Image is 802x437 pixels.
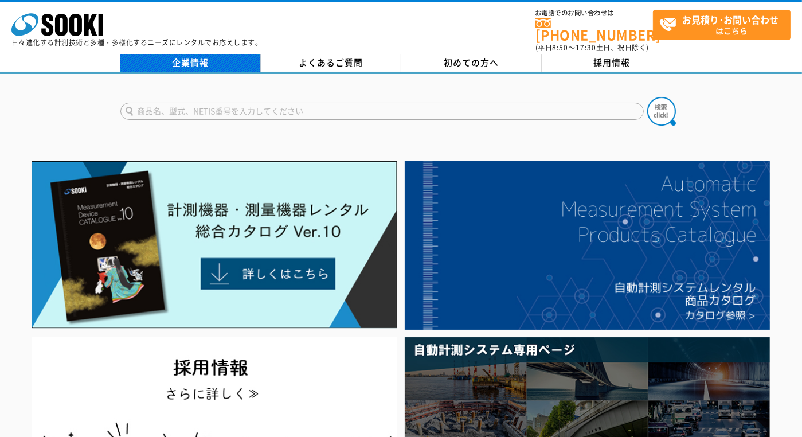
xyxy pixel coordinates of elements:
[535,18,653,41] a: [PHONE_NUMBER]
[553,42,569,53] span: 8:50
[535,42,649,53] span: (平日 ～ 土日、祝日除く)
[401,54,542,72] a: 初めての方へ
[535,10,653,17] span: お電話でのお問い合わせは
[659,10,790,39] span: はこちら
[444,56,499,69] span: 初めての方へ
[261,54,401,72] a: よくあるご質問
[647,97,676,126] img: btn_search.png
[576,42,596,53] span: 17:30
[683,13,779,26] strong: お見積り･お問い合わせ
[11,39,263,46] p: 日々進化する計測技術と多種・多様化するニーズにレンタルでお応えします。
[120,54,261,72] a: 企業情報
[542,54,682,72] a: 採用情報
[653,10,791,40] a: お見積り･お問い合わせはこちら
[32,161,397,329] img: Catalog Ver10
[120,103,644,120] input: 商品名、型式、NETIS番号を入力してください
[405,161,770,330] img: 自動計測システムカタログ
